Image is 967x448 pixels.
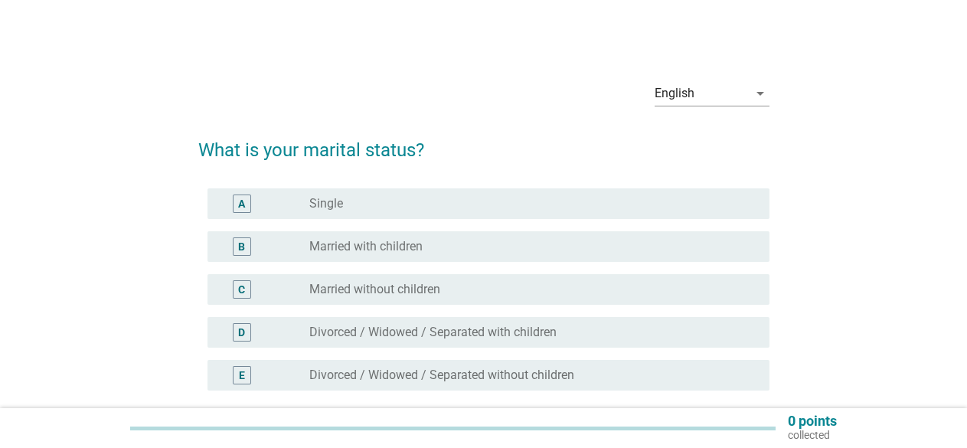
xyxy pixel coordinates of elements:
h2: What is your marital status? [198,121,769,164]
label: Divorced / Widowed / Separated with children [309,325,557,340]
label: Divorced / Widowed / Separated without children [309,368,574,383]
label: Single [309,196,343,211]
div: E [239,368,245,384]
div: D [238,325,245,341]
p: 0 points [788,414,837,428]
div: B [238,239,245,255]
div: A [238,196,245,212]
label: Married with children [309,239,423,254]
label: Married without children [309,282,440,297]
div: English [655,87,694,100]
div: C [238,282,245,298]
i: arrow_drop_down [751,84,769,103]
p: collected [788,428,837,442]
